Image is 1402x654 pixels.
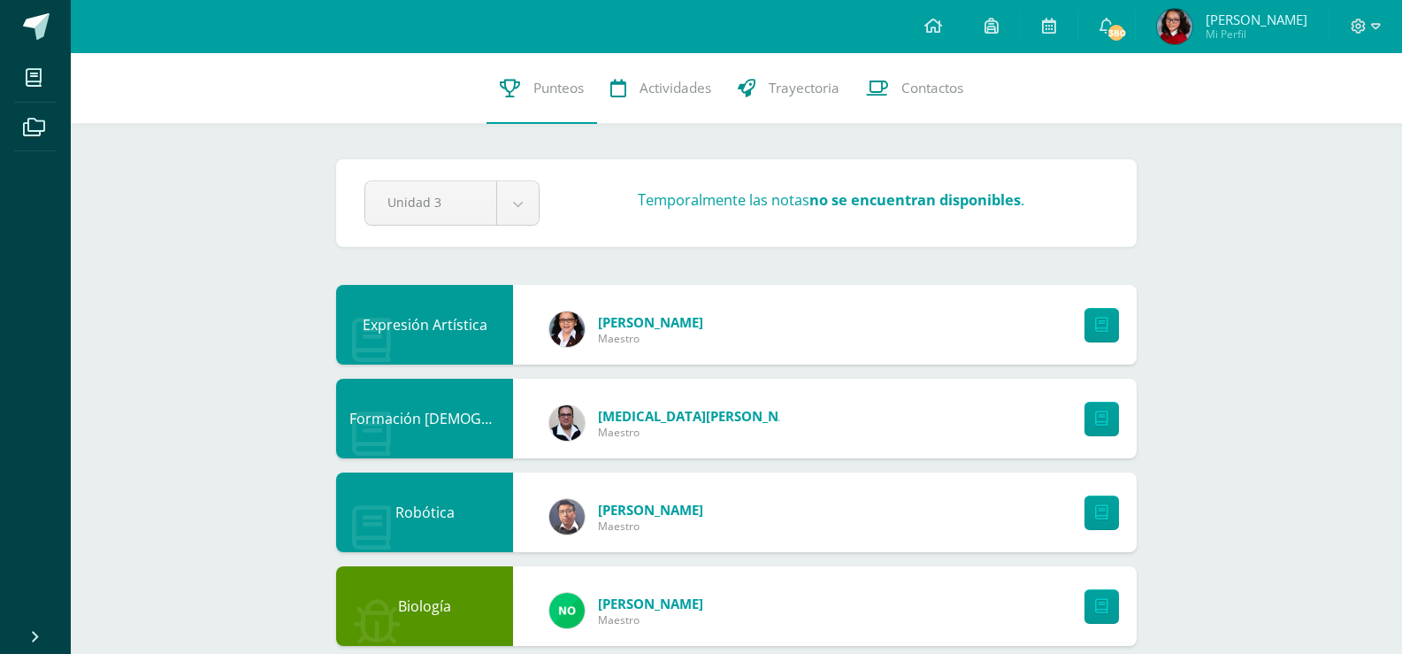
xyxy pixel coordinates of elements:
[549,593,585,628] img: 0c579654ad55c33df32e4605ec9837f6.png
[598,425,810,440] span: Maestro
[549,499,585,535] img: c7b6f2bc0b4920b4ad1b77fd0b6e0731.png
[598,313,703,331] span: [PERSON_NAME]
[853,53,977,124] a: Contactos
[724,53,853,124] a: Trayectoria
[1206,11,1307,28] span: [PERSON_NAME]
[336,285,513,365] div: Expresión Artística
[640,79,711,97] span: Actividades
[387,181,474,223] span: Unidad 3
[549,312,585,347] img: 50a28e110b6752814bbd5c7cebe28769.png
[769,79,839,97] span: Trayectoria
[549,405,585,441] img: 2b9ad40edd54c2f1af5f41f24ea34807.png
[598,331,703,346] span: Maestro
[336,473,513,552] div: Robótica
[901,79,963,97] span: Contactos
[598,501,703,519] span: [PERSON_NAME]
[1206,27,1307,42] span: Mi Perfil
[598,612,703,627] span: Maestro
[533,79,584,97] span: Punteos
[365,181,539,225] a: Unidad 3
[809,189,1021,210] strong: no se encuentran disponibles
[597,53,724,124] a: Actividades
[336,566,513,646] div: Biología
[1107,23,1126,42] span: 380
[1157,9,1192,44] img: 682ba6ad84d20ea174338268f71d2b64.png
[336,379,513,458] div: Formación Cristiana
[598,595,703,612] span: [PERSON_NAME]
[638,189,1024,210] h3: Temporalmente las notas .
[598,519,703,534] span: Maestro
[598,407,810,425] span: [MEDICAL_DATA][PERSON_NAME]
[486,53,597,124] a: Punteos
